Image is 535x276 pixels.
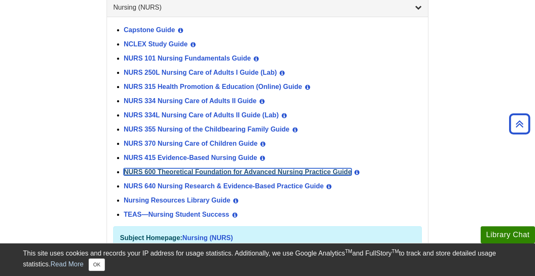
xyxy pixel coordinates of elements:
a: NURS 600 Theoretical Foundation for Advanced Nursing Practice Guide [124,168,352,175]
a: NURS 640 Nursing Research & Evidence-Based Practice Guide [124,182,324,190]
button: Close [89,258,105,271]
a: Nursing Resources Library Guide [124,197,230,204]
a: NURS 101 Nursing Fundamentals Guide [124,55,251,62]
a: NURS 370 Nursing Care of Children Guide [124,140,257,147]
sup: TM [392,248,399,254]
strong: Subject Homepage: [120,234,182,241]
a: Capstone Guide [124,26,175,33]
a: NURS 355 Nursing of the Childbearing Family Guide [124,126,290,133]
sup: TM [345,248,352,254]
a: NURS 315 Health Promotion & Education (Online) Guide [124,83,302,90]
a: Back to Top [506,118,533,129]
a: TEAS—Nursing Student Success [124,211,229,218]
a: Nursing (NURS) [182,234,233,241]
a: NURS 250L Nursing Care of Adults I Guide (Lab) [124,69,277,76]
div: This site uses cookies and records your IP address for usage statistics. Additionally, we use Goo... [23,248,512,271]
a: Read More [51,261,84,268]
button: Library Chat [481,226,535,243]
a: NURS 334 Nursing Care of Adults II Guide [124,97,257,104]
a: NURS 415 Evidence-Based Nursing Guide [124,154,257,161]
div: Nursing (NURS) [107,17,428,268]
a: Nursing (NURS) [113,3,422,13]
a: NURS 334L Nursing Care of Adults II Guide (Lab) [124,111,279,119]
a: NCLEX Study Guide [124,41,188,48]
